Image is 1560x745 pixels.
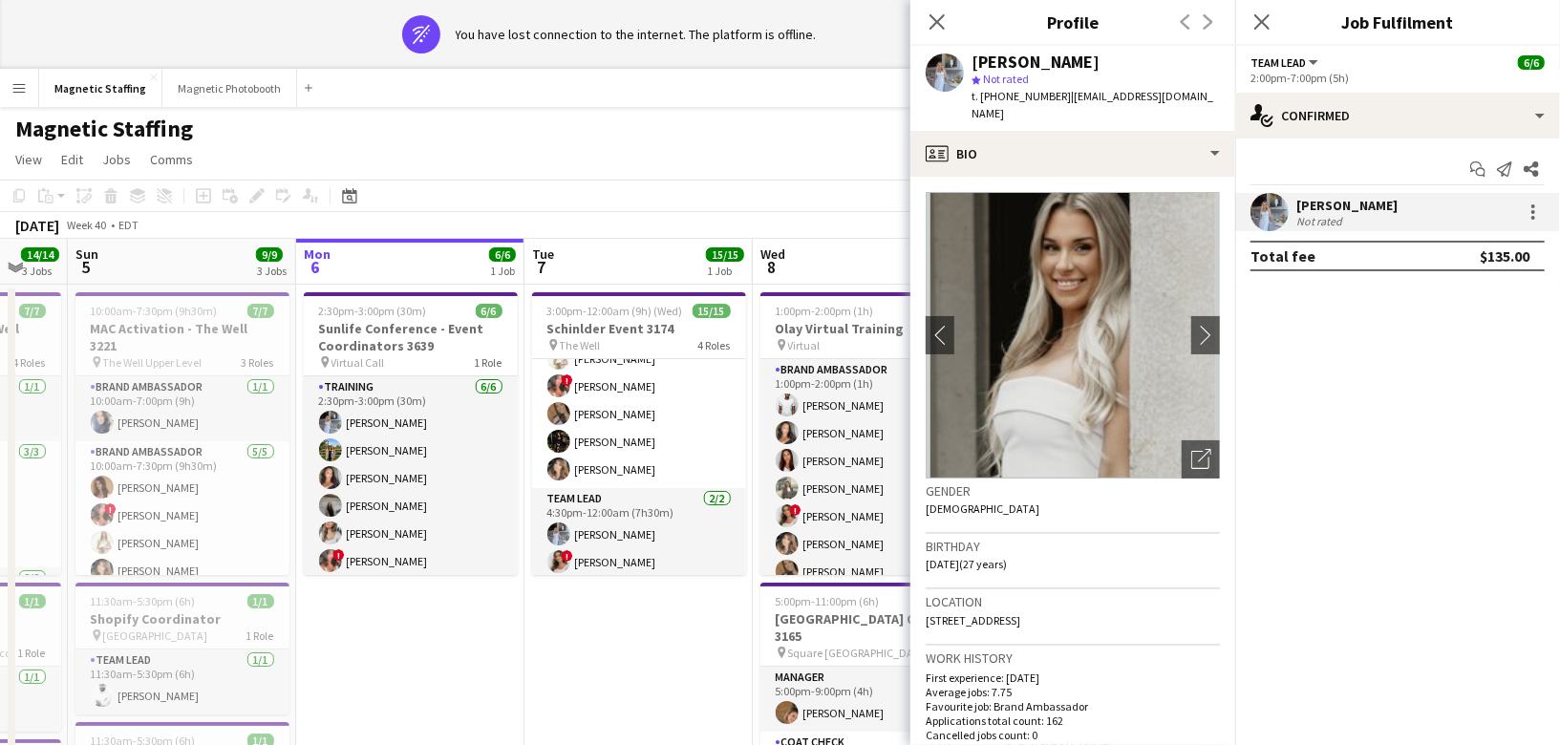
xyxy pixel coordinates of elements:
[39,70,162,107] button: Magnetic Staffing
[1296,197,1398,214] div: [PERSON_NAME]
[926,728,1220,742] p: Cancelled jobs count: 0
[456,26,817,43] div: You have lost connection to the internet. The platform is offline.
[532,245,554,263] span: Tue
[247,594,274,608] span: 1/1
[532,312,746,488] app-card-role: Brand Ambassador5/54:30pm-8:30pm (4h)[PERSON_NAME]![PERSON_NAME][PERSON_NAME][PERSON_NAME][PERSON...
[760,667,974,732] app-card-role: Manager1/15:00pm-9:00pm (4h)[PERSON_NAME]
[103,628,208,643] span: [GEOGRAPHIC_DATA]
[926,501,1039,516] span: [DEMOGRAPHIC_DATA]
[75,320,289,354] h3: MAC Activation - The Well 3221
[790,504,801,516] span: !
[760,320,974,337] h3: Olay Virtual Training
[256,247,283,262] span: 9/9
[776,594,880,608] span: 5:00pm-11:00pm (6h)
[75,292,289,575] app-job-card: 10:00am-7:30pm (9h30m)7/7MAC Activation - The Well 3221 The Well Upper Level3 RolesBrand Ambassad...
[562,374,573,386] span: !
[246,628,274,643] span: 1 Role
[693,304,731,318] span: 15/15
[331,355,385,370] span: Virtual Call
[61,151,83,168] span: Edit
[1250,55,1306,70] span: Team Lead
[926,685,1220,699] p: Average jobs: 7.75
[63,218,111,232] span: Week 40
[150,151,193,168] span: Comms
[304,320,518,354] h3: Sunlife Conference - Event Coordinators 3639
[21,247,59,262] span: 14/14
[1250,246,1315,266] div: Total fee
[257,264,287,278] div: 3 Jobs
[926,482,1220,500] h3: Gender
[15,151,42,168] span: View
[698,338,731,352] span: 4 Roles
[972,89,1071,103] span: t. [PHONE_NUMBER]
[476,304,502,318] span: 6/6
[15,115,193,143] h1: Magnetic Staffing
[15,216,59,235] div: [DATE]
[760,292,974,575] app-job-card: 1:00pm-2:00pm (1h)10/10Olay Virtual Training Virtual1 RoleBrand Ambassador10/101:00pm-2:00pm (1h)...
[926,670,1220,685] p: First experience: [DATE]
[75,583,289,714] app-job-card: 11:30am-5:30pm (6h)1/1Shopify Coordinator [GEOGRAPHIC_DATA]1 RoleTeam Lead1/111:30am-5:30pm (6h)[...
[1296,214,1346,228] div: Not rated
[788,338,821,352] span: Virtual
[983,72,1029,86] span: Not rated
[910,10,1235,34] h3: Profile
[8,147,50,172] a: View
[91,304,218,318] span: 10:00am-7:30pm (9h30m)
[105,503,117,515] span: !
[142,147,201,172] a: Comms
[75,245,98,263] span: Sun
[18,646,46,660] span: 1 Role
[304,376,518,580] app-card-role: Training6/62:30pm-3:00pm (30m)[PERSON_NAME][PERSON_NAME][PERSON_NAME][PERSON_NAME][PERSON_NAME]![...
[95,147,139,172] a: Jobs
[972,53,1100,71] div: [PERSON_NAME]
[560,338,601,352] span: The Well
[760,245,785,263] span: Wed
[73,256,98,278] span: 5
[760,610,974,645] h3: [GEOGRAPHIC_DATA] One - 3165
[758,256,785,278] span: 8
[926,649,1220,667] h3: Work history
[489,247,516,262] span: 6/6
[1480,246,1529,266] div: $135.00
[13,355,46,370] span: 4 Roles
[972,89,1213,120] span: | [EMAIL_ADDRESS][DOMAIN_NAME]
[333,549,345,561] span: !
[301,256,331,278] span: 6
[1182,440,1220,479] div: Open photos pop-in
[926,538,1220,555] h3: Birthday
[490,264,515,278] div: 1 Job
[926,557,1007,571] span: [DATE] (27 years)
[304,292,518,575] app-job-card: 2:30pm-3:00pm (30m)6/6Sunlife Conference - Event Coordinators 3639 Virtual Call1 RoleTraining6/62...
[926,713,1220,728] p: Applications total count: 162
[75,610,289,628] h3: Shopify Coordinator
[75,441,289,617] app-card-role: Brand Ambassador5/510:00am-7:30pm (9h30m)[PERSON_NAME]![PERSON_NAME][PERSON_NAME][PERSON_NAME]
[304,245,331,263] span: Mon
[926,699,1220,713] p: Favourite job: Brand Ambassador
[788,646,927,660] span: Square [GEOGRAPHIC_DATA]
[926,593,1220,610] h3: Location
[247,304,274,318] span: 7/7
[1250,55,1321,70] button: Team Lead
[22,264,58,278] div: 3 Jobs
[532,320,746,337] h3: Schinlder Event 3174
[926,613,1020,628] span: [STREET_ADDRESS]
[706,247,744,262] span: 15/15
[926,192,1220,479] img: Crew avatar or photo
[532,488,746,581] app-card-role: Team Lead2/24:30pm-12:00am (7h30m)[PERSON_NAME]![PERSON_NAME]
[475,355,502,370] span: 1 Role
[776,304,874,318] span: 1:00pm-2:00pm (1h)
[1235,10,1560,34] h3: Job Fulfilment
[547,304,683,318] span: 3:00pm-12:00am (9h) (Wed)
[529,256,554,278] span: 7
[532,292,746,575] div: 3:00pm-12:00am (9h) (Wed)15/15Schinlder Event 3174 The Well4 Roles[PERSON_NAME]Brand Ambassador5/...
[760,359,974,673] app-card-role: Brand Ambassador10/101:00pm-2:00pm (1h)[PERSON_NAME][PERSON_NAME][PERSON_NAME][PERSON_NAME]![PERS...
[910,131,1235,177] div: Bio
[75,649,289,714] app-card-role: Team Lead1/111:30am-5:30pm (6h)[PERSON_NAME]
[53,147,91,172] a: Edit
[102,151,131,168] span: Jobs
[707,264,743,278] div: 1 Job
[162,70,297,107] button: Magnetic Photobooth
